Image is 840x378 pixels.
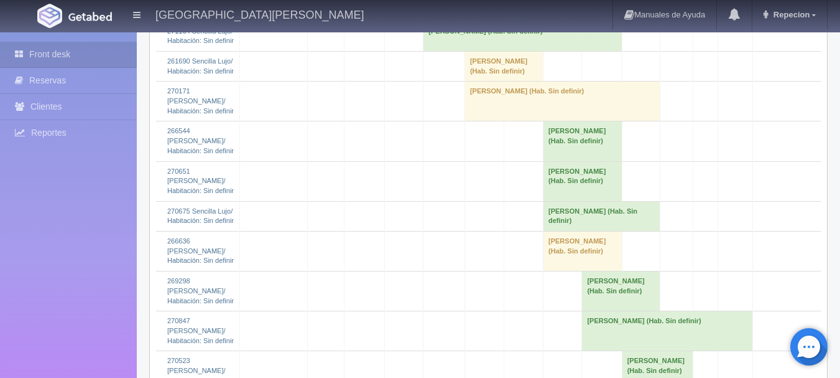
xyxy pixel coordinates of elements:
a: 266636 [PERSON_NAME]/Habitación: Sin definir [167,237,234,264]
a: 270171 [PERSON_NAME]/Habitación: Sin definir [167,87,234,114]
a: 261690 Sencilla Lujo/Habitación: Sin definir [167,57,234,75]
a: 269298 [PERSON_NAME]/Habitación: Sin definir [167,277,234,304]
a: 270651 [PERSON_NAME]/Habitación: Sin definir [167,168,234,194]
td: [PERSON_NAME] (Hab. Sin definir) [582,272,660,311]
td: [PERSON_NAME] (Hab. Sin definir) [543,161,622,201]
td: [PERSON_NAME] (Hab. Sin definir) [543,232,622,272]
td: [PERSON_NAME] (Hab. Sin definir) [543,121,622,161]
td: [PERSON_NAME] (Hab. Sin definir) [464,82,660,121]
img: Getabed [68,12,112,21]
span: Repecion [770,10,810,19]
a: 270675 Sencilla Lujo/Habitación: Sin definir [167,207,234,225]
a: 266544 [PERSON_NAME]/Habitación: Sin definir [167,127,234,154]
td: [PERSON_NAME] (Hab. Sin definir) [543,201,660,231]
td: [PERSON_NAME] (Hab. Sin definir) [582,311,753,351]
a: 270847 [PERSON_NAME]/Habitación: Sin definir [167,317,234,344]
td: [PERSON_NAME] (Hab. Sin definir) [423,21,622,51]
td: [PERSON_NAME] (Hab. Sin definir) [464,51,543,81]
img: Getabed [37,4,62,28]
h4: [GEOGRAPHIC_DATA][PERSON_NAME] [155,6,364,22]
